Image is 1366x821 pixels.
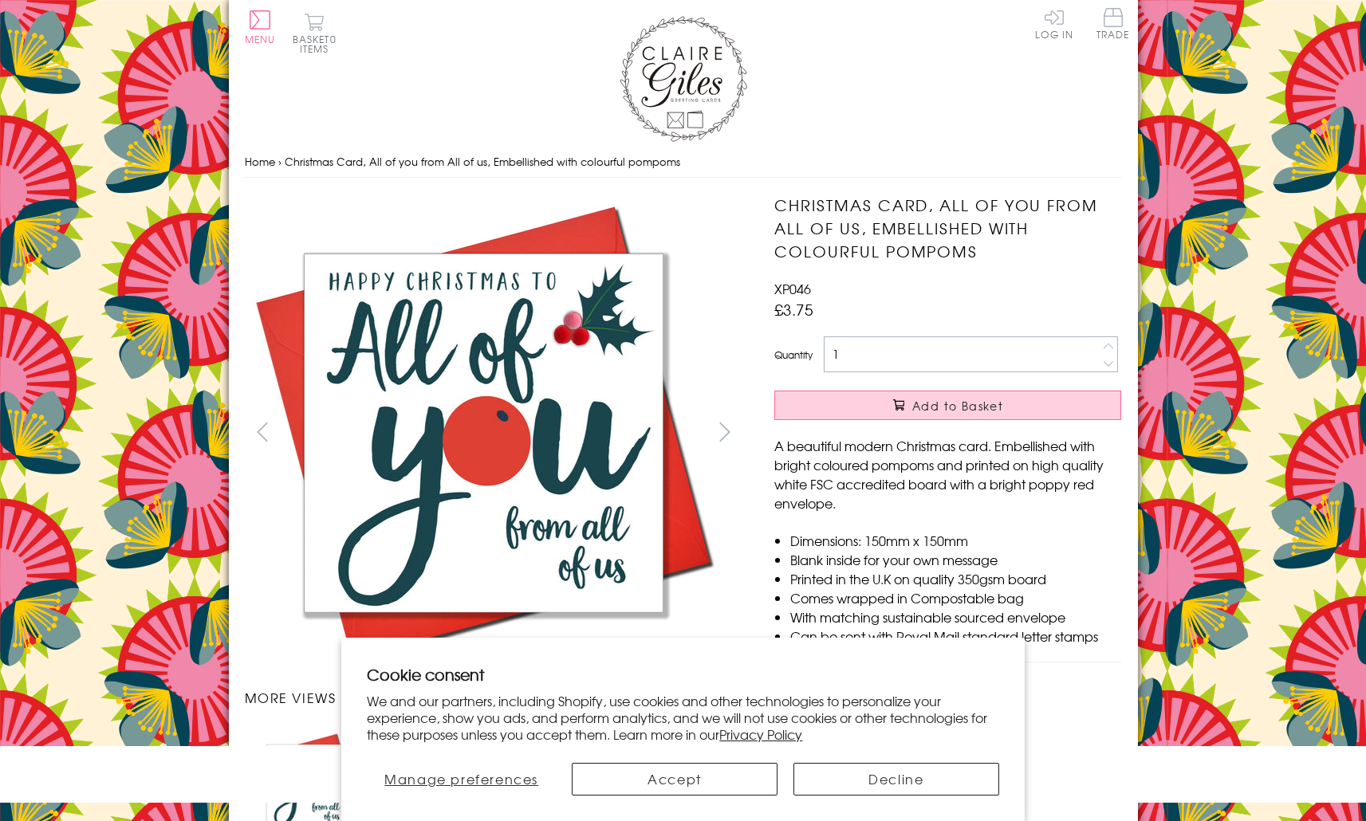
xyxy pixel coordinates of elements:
[293,13,337,53] button: Basket0 items
[790,531,1121,550] li: Dimensions: 150mm x 150mm
[245,688,743,707] h3: More views
[245,10,276,44] button: Menu
[774,279,811,298] span: XP046
[790,550,1121,569] li: Blank inside for your own message
[245,154,275,169] a: Home
[278,154,281,169] span: ›
[774,391,1121,420] button: Add to Basket
[572,763,777,795] button: Accept
[1096,8,1130,39] span: Trade
[285,154,680,169] span: Christmas Card, All of you from All of us, Embellished with colourful pompoms
[245,32,276,46] span: Menu
[774,436,1121,513] p: A beautiful modern Christmas card. Embellished with bright coloured pompoms and printed on high q...
[774,298,813,320] span: £3.75
[244,194,722,672] img: Christmas Card, All of you from All of us, Embellished with colourful pompoms
[707,414,742,450] button: next
[790,569,1121,588] li: Printed in the U.K on quality 350gsm board
[367,693,999,742] p: We and our partners, including Shopify, use cookies and other technologies to personalize your ex...
[367,763,556,795] button: Manage preferences
[790,607,1121,627] li: With matching sustainable sourced envelope
[245,146,1122,179] nav: breadcrumbs
[367,663,999,685] h2: Cookie consent
[774,194,1121,262] h1: Christmas Card, All of you from All of us, Embellished with colourful pompoms
[742,194,1221,672] img: Christmas Card, All of you from All of us, Embellished with colourful pompoms
[384,769,538,788] span: Manage preferences
[790,588,1121,607] li: Comes wrapped in Compostable bag
[620,16,747,142] img: Claire Giles Greetings Cards
[1096,8,1130,42] a: Trade
[774,348,813,362] label: Quantity
[719,725,802,744] a: Privacy Policy
[790,627,1121,646] li: Can be sent with Royal Mail standard letter stamps
[300,32,337,56] span: 0 items
[793,763,999,795] button: Decline
[1035,8,1073,39] a: Log In
[245,414,281,450] button: prev
[912,398,1003,414] span: Add to Basket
